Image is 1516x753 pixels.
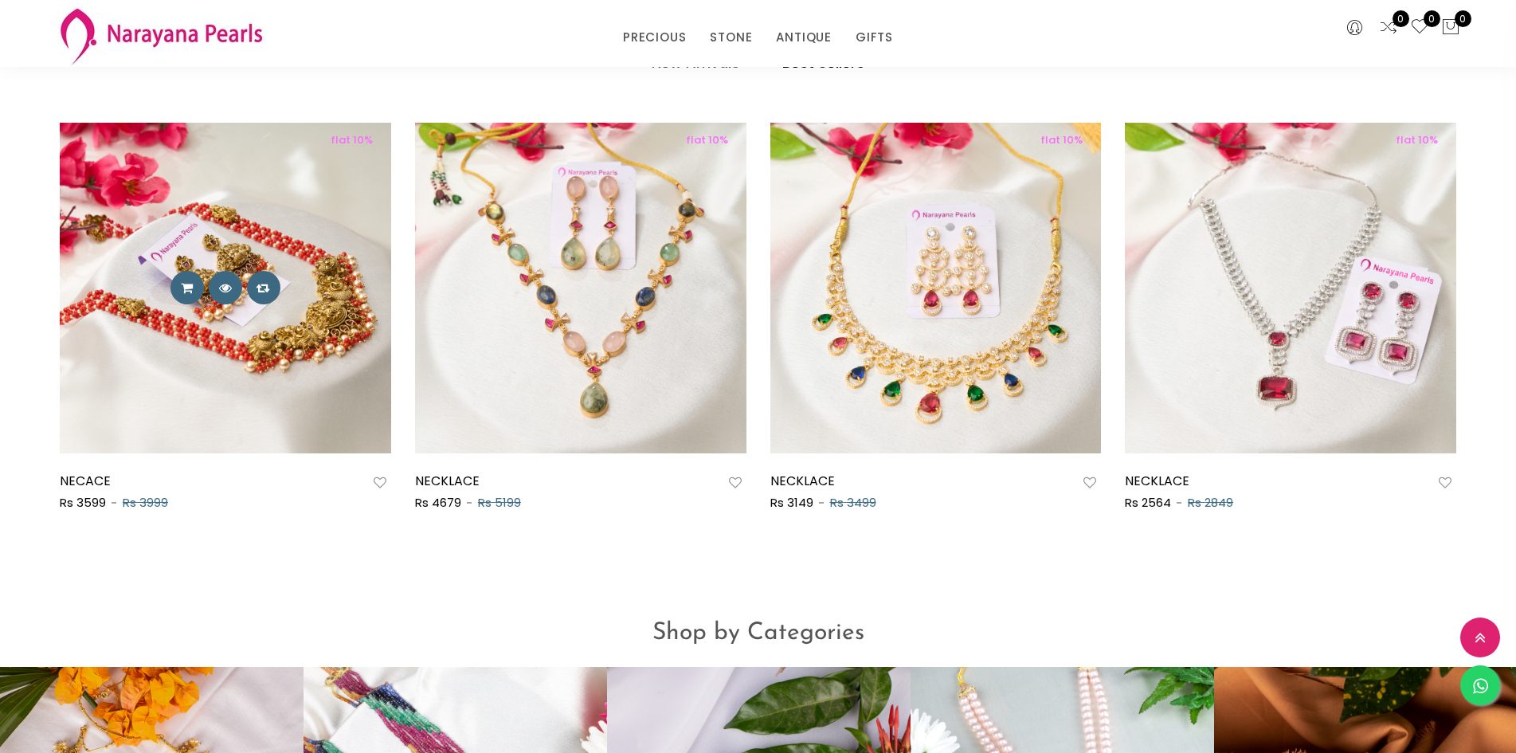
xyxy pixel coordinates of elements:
[830,494,876,511] span: Rs 3499
[415,472,480,490] a: NECKLACE
[1125,472,1189,490] a: NECKLACE
[1434,473,1456,493] button: Add to wishlist
[1188,494,1233,511] span: Rs 2849
[710,25,752,49] a: STONE
[1379,18,1398,38] a: 0
[770,472,835,490] a: NECKLACE
[623,25,686,49] a: PRECIOUS
[1424,10,1440,27] span: 0
[677,132,737,147] span: flat 10%
[60,472,111,490] a: NECACE
[322,132,382,147] span: flat 10%
[1079,473,1101,493] button: Add to wishlist
[1441,18,1460,38] button: 0
[60,494,106,511] span: Rs 3599
[415,494,461,511] span: Rs 4679
[209,271,242,304] button: Quick View
[770,494,813,511] span: Rs 3149
[724,473,746,493] button: Add to wishlist
[123,494,168,511] span: Rs 3999
[1387,132,1447,147] span: flat 10%
[1393,10,1409,27] span: 0
[478,494,521,511] span: Rs 5199
[776,25,832,49] a: ANTIQUE
[1125,494,1171,511] span: Rs 2564
[856,25,893,49] a: GIFTS
[1032,132,1091,147] span: flat 10%
[369,473,391,493] button: Add to wishlist
[1410,18,1429,38] a: 0
[247,271,280,304] button: Add to compare
[1455,10,1471,27] span: 0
